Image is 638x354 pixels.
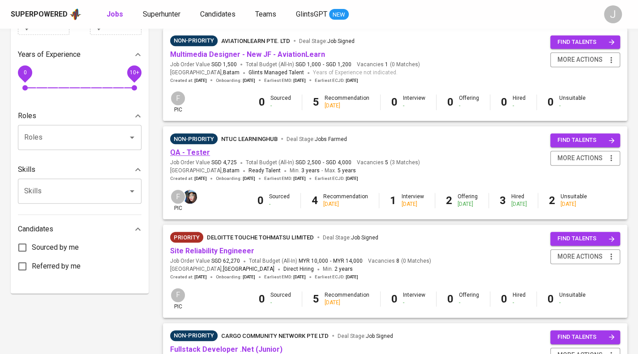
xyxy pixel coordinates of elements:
[143,9,182,20] a: Superhunter
[368,257,431,265] span: Vacancies ( 0 Matches )
[513,291,526,307] div: Hired
[221,38,290,44] span: Aviationlearn Pte. Ltd
[346,274,358,280] span: [DATE]
[550,35,620,49] button: find talents
[321,166,323,175] span: -
[207,234,314,241] span: Deloitte Touche Tohmatsu Limited
[32,242,79,253] span: Sourced by me
[287,136,347,142] span: Deal Stage :
[293,274,306,280] span: [DATE]
[283,266,314,272] span: Direct Hiring
[557,54,603,65] span: more actions
[269,200,290,208] div: -
[301,167,320,174] span: 3 years
[325,167,356,174] span: Max.
[211,257,240,265] span: SGD 62,270
[327,38,355,44] span: Job Signed
[270,102,291,110] div: -
[459,102,479,110] div: -
[264,77,306,84] span: Earliest EMD :
[557,332,615,342] span: find talents
[323,266,353,272] span: Min.
[255,9,278,20] a: Teams
[323,61,324,68] span: -
[548,293,554,305] b: 0
[107,9,125,20] a: Jobs
[223,68,240,77] span: Batam
[259,96,265,108] b: 0
[403,299,425,307] div: -
[170,36,218,45] span: Non-Priority
[170,345,283,354] a: Fullstack Developer .Net (Junior)
[549,194,555,207] b: 2
[391,96,398,108] b: 0
[170,331,218,340] span: Non-Priority
[313,68,398,77] span: Years of Experience not indicated.
[170,77,207,84] span: Created at :
[170,175,207,182] span: Created at :
[170,247,254,255] a: Site Reliability Engineeer
[170,189,186,212] div: pic
[323,200,368,208] div: [DATE]
[293,77,306,84] span: [DATE]
[403,102,425,110] div: -
[500,194,506,207] b: 3
[513,102,526,110] div: -
[259,293,265,305] b: 0
[357,61,420,68] span: Vacancies ( 0 Matches )
[248,69,304,76] span: Glints Managed Talent
[243,274,255,280] span: [DATE]
[402,193,424,208] div: Interview
[511,200,527,208] div: [DATE]
[557,153,603,164] span: more actions
[325,102,369,110] div: [DATE]
[550,52,620,67] button: more actions
[170,265,274,274] span: [GEOGRAPHIC_DATA] ,
[170,166,240,175] span: [GEOGRAPHIC_DATA] ,
[604,5,622,23] div: J
[126,131,138,144] button: Open
[346,175,358,182] span: [DATE]
[216,175,255,182] span: Onboarding :
[513,299,526,307] div: -
[391,293,398,305] b: 0
[170,135,218,144] span: Non-Priority
[270,94,291,110] div: Sourced
[264,274,306,280] span: Earliest EMD :
[299,257,328,265] span: MYR 10,000
[23,69,26,75] span: 0
[550,232,620,246] button: find talents
[459,291,479,307] div: Offering
[243,175,255,182] span: [DATE]
[559,102,586,110] div: -
[223,166,240,175] span: Batam
[325,299,369,307] div: [DATE]
[32,261,81,272] span: Referred by me
[557,135,615,145] span: find talents
[216,77,255,84] span: Onboarding :
[559,291,586,307] div: Unsuitable
[513,94,526,110] div: Hired
[221,136,278,142] span: NTUC LearningHub
[194,77,207,84] span: [DATE]
[194,175,207,182] span: [DATE]
[447,293,454,305] b: 0
[221,333,329,339] span: cargo community network pte ltd
[183,190,197,204] img: diazagista@glints.com
[315,136,347,142] span: Jobs Farmed
[312,194,318,207] b: 4
[313,96,319,108] b: 5
[270,291,291,307] div: Sourced
[459,299,479,307] div: -
[557,37,615,47] span: find talents
[557,251,603,262] span: more actions
[211,61,237,68] span: SGD 1,500
[170,68,240,77] span: [GEOGRAPHIC_DATA] ,
[511,193,527,208] div: Hired
[403,94,425,110] div: Interview
[18,49,81,60] p: Years of Experience
[69,8,81,21] img: app logo
[334,266,353,272] span: 2 years
[446,194,452,207] b: 2
[325,291,369,307] div: Recommendation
